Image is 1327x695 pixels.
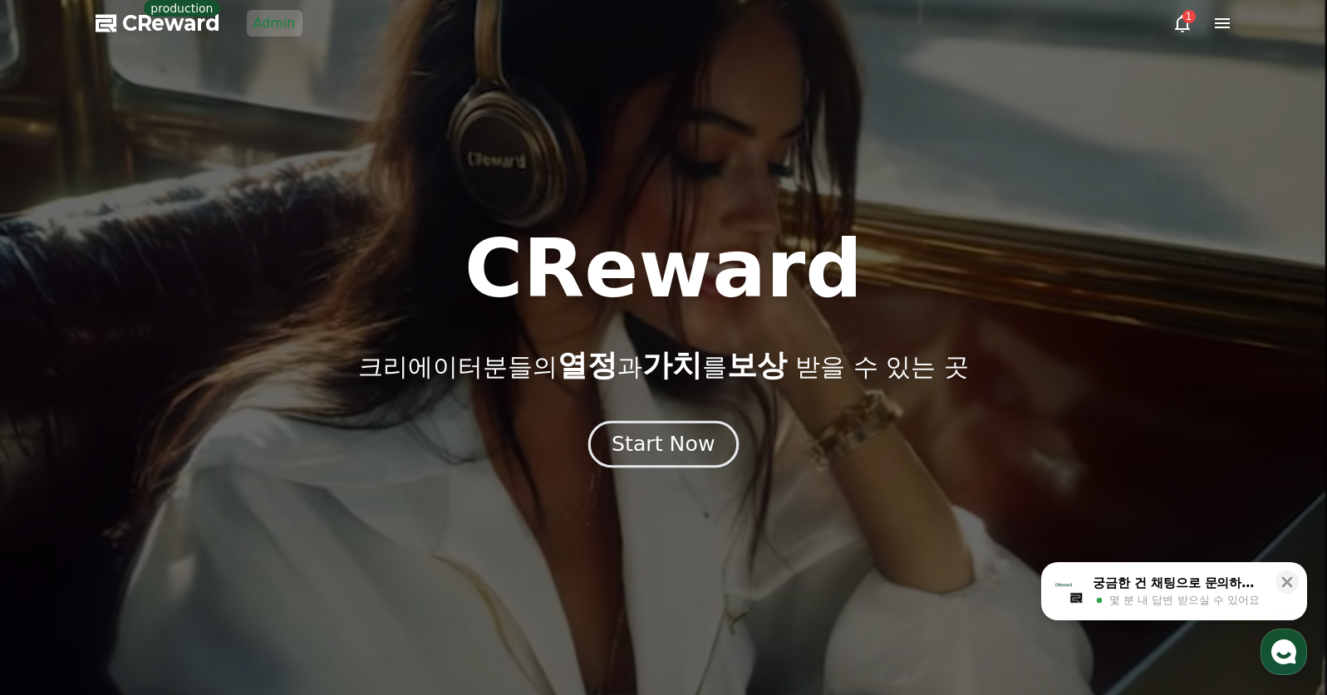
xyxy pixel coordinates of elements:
[247,10,302,37] a: Admin
[558,348,617,382] span: 열정
[1182,10,1196,23] div: 1
[612,430,715,458] div: Start Now
[464,229,863,309] h1: CReward
[358,349,968,382] p: 크리에이터분들의 과 를 받을 수 있는 곳
[588,420,739,467] button: Start Now
[96,10,220,37] a: CReward
[727,348,787,382] span: 보상
[152,552,172,565] span: 대화
[257,551,277,565] span: 설정
[110,526,214,568] a: 대화
[1172,13,1192,33] a: 1
[214,526,319,568] a: 설정
[52,551,62,565] span: 홈
[642,348,702,382] span: 가치
[5,526,110,568] a: 홈
[592,438,735,454] a: Start Now
[122,10,220,37] span: CReward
